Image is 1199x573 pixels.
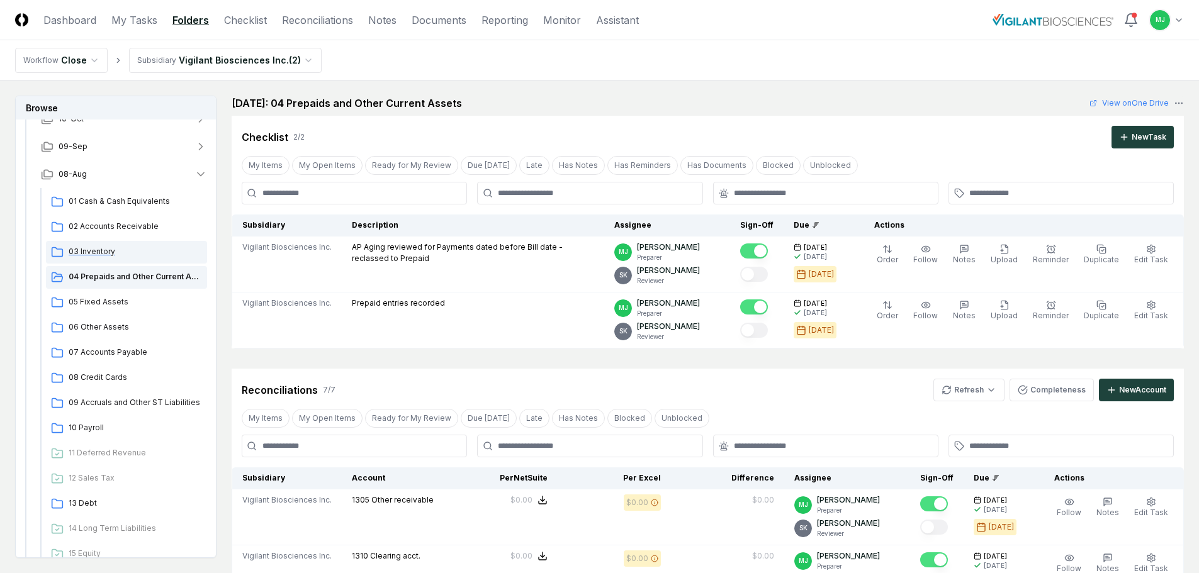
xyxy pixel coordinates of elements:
span: Edit Task [1134,564,1168,573]
p: Reviewer [637,276,700,286]
p: [PERSON_NAME] [637,321,700,332]
button: Duplicate [1081,298,1122,324]
button: Notes [950,298,978,324]
p: AP Aging reviewed for Payments dated before Bill date - reclassed to Prepaid [352,242,594,264]
div: [DATE] [989,521,1014,533]
span: [DATE] [804,299,827,308]
nav: breadcrumb [15,48,322,73]
span: Vigilant Biosciences Inc. [242,298,332,309]
button: 09-Sep [31,133,217,160]
a: 12 Sales Tax [46,467,207,490]
th: Assignee [784,467,910,489]
a: 11 Deferred Revenue [46,442,207,465]
span: Edit Task [1134,311,1168,320]
th: Per Excel [558,467,671,489]
button: Edit Task [1132,298,1171,324]
button: Completeness [1010,379,1094,401]
button: $0.00 [510,494,548,506]
p: Reviewer [817,529,880,538]
div: $0.00 [510,494,532,506]
button: Notes [1094,494,1122,521]
div: $0.00 [626,553,648,564]
button: Has Reminders [607,156,678,175]
div: [DATE] [809,325,834,336]
button: Mark complete [920,552,948,567]
a: 04 Prepaids and Other Current Assets [46,266,207,289]
span: [DATE] [984,552,1007,561]
th: Subsidiary [232,467,342,489]
div: 7 / 7 [323,384,335,396]
p: Preparer [817,562,880,571]
span: Follow [913,311,938,320]
a: 05 Fixed Assets [46,291,207,314]
div: $0.00 [510,550,532,562]
button: Duplicate [1081,242,1122,268]
button: Follow [911,298,940,324]
span: Duplicate [1084,255,1119,264]
a: 08 Credit Cards [46,367,207,389]
a: Checklist [224,13,267,28]
h3: Browse [16,96,216,120]
button: Follow [911,242,940,268]
span: Notes [1096,564,1119,573]
button: NewAccount [1099,379,1174,401]
button: My Open Items [292,156,363,175]
span: 10 Payroll [69,422,202,433]
a: Reporting [481,13,528,28]
button: Mark complete [920,520,948,535]
span: 05 Fixed Assets [69,296,202,308]
button: Reminder [1030,298,1071,324]
button: $0.00 [510,550,548,562]
span: Vigilant Biosciences Inc. [242,494,332,506]
a: Notes [368,13,397,28]
span: 01 Cash & Cash Equivalents [69,196,202,207]
p: [PERSON_NAME] [637,265,700,276]
button: Order [874,242,901,268]
span: Edit Task [1134,508,1168,517]
div: Actions [864,220,1174,231]
div: [DATE] [984,505,1007,515]
span: Clearing acct. [370,551,420,560]
span: Vigilant Biosciences Inc. [242,550,332,562]
button: Mark complete [740,299,768,314]
p: Preparer [637,309,700,318]
a: 03 Inventory [46,241,207,264]
span: 15 Equity [69,548,202,559]
div: $0.00 [752,550,774,562]
a: 01 Cash & Cash Equivalents [46,191,207,213]
button: Order [874,298,901,324]
button: Late [519,409,549,428]
div: [DATE] [984,561,1007,570]
span: Upload [991,311,1018,320]
div: Subsidiary [137,55,176,66]
div: $0.00 [626,497,648,508]
span: Follow [1057,508,1081,517]
button: Ready for My Review [365,409,458,428]
a: Folders [172,13,209,28]
p: Preparer [637,253,700,262]
img: Logo [15,13,28,26]
span: MJ [799,556,808,565]
button: Has Notes [552,409,605,428]
button: Mark complete [740,323,768,338]
span: Reminder [1033,311,1069,320]
a: 13 Debt [46,492,207,515]
span: 1310 [352,551,368,560]
div: Checklist [242,130,288,145]
div: Workflow [23,55,59,66]
div: 2 / 2 [293,131,305,143]
div: Reconciliations [242,382,318,398]
span: Order [877,311,898,320]
span: 07 Accounts Payable [69,347,202,358]
button: Has Notes [552,156,605,175]
button: My Items [242,409,290,428]
span: Vigilant Biosciences Inc. [242,242,332,253]
a: Documents [412,13,466,28]
button: Mark complete [740,267,768,282]
a: 06 Other Assets [46,316,207,339]
div: [DATE] [809,269,834,280]
button: Upload [988,242,1020,268]
a: 14 Long Term Liabilities [46,518,207,540]
a: Monitor [543,13,581,28]
span: 09 Accruals and Other ST Liabilities [69,397,202,408]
